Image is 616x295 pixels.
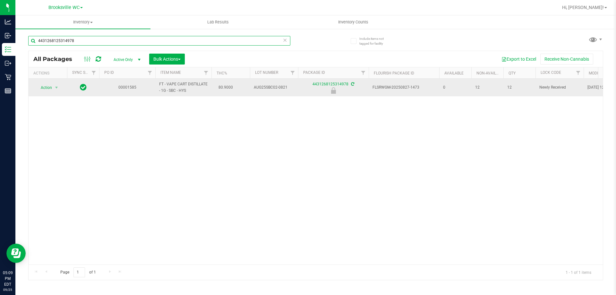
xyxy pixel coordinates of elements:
[73,267,85,277] input: 1
[287,67,298,78] a: Filter
[48,5,80,10] span: Brooksville WC
[201,67,211,78] a: Filter
[374,71,414,75] a: Flourish Package ID
[372,84,435,91] span: FLSRWGM-20250827-1473
[443,84,467,91] span: 0
[15,15,150,29] a: Inventory
[28,36,290,46] input: Search Package ID, Item Name, SKU, Lot or Part Number...
[573,67,584,78] a: Filter
[359,36,391,46] span: Include items not tagged for facility
[35,83,52,92] span: Action
[5,88,11,94] inline-svg: Reports
[283,36,287,44] span: Clear
[539,84,580,91] span: Newly Received
[444,71,464,75] a: Available
[5,32,11,39] inline-svg: Inbound
[15,19,150,25] span: Inventory
[358,67,369,78] a: Filter
[475,84,500,91] span: 12
[254,84,294,91] span: AUG25SBC02-0821
[540,54,593,65] button: Receive Non-Cannabis
[217,71,227,75] a: THC%
[3,270,13,287] p: 05:09 PM EDT
[509,71,516,75] a: Qty
[497,54,540,65] button: Export to Excel
[6,244,26,263] iframe: Resource center
[507,84,532,91] span: 12
[562,5,604,10] span: Hi, [PERSON_NAME]!
[153,56,181,62] span: Bulk Actions
[145,67,155,78] a: Filter
[80,83,87,92] span: In Sync
[5,74,11,80] inline-svg: Retail
[3,287,13,292] p: 09/25
[33,71,64,75] div: Actions
[33,56,79,63] span: All Packages
[89,67,99,78] a: Filter
[199,19,237,25] span: Lab Results
[5,60,11,66] inline-svg: Outbound
[160,70,181,75] a: Item Name
[297,87,370,94] div: Newly Received
[329,19,377,25] span: Inventory Counts
[560,267,596,277] span: 1 - 1 of 1 items
[55,267,101,277] span: Page of 1
[541,70,561,75] a: Lock Code
[5,46,11,53] inline-svg: Inventory
[303,70,325,75] a: Package ID
[312,82,348,86] a: 4431268125314978
[159,81,208,93] span: FT - VAPE CART DISTILLATE - 1G - SBC - HYS
[255,70,278,75] a: Lot Number
[72,70,97,75] a: Sync Status
[350,82,354,86] span: Sync from Compliance System
[150,15,286,29] a: Lab Results
[5,19,11,25] inline-svg: Analytics
[53,83,61,92] span: select
[215,83,236,92] span: 80.9000
[476,71,505,75] a: Non-Available
[149,54,185,65] button: Bulk Actions
[286,15,421,29] a: Inventory Counts
[104,70,114,75] a: PO ID
[118,85,136,90] a: 00001585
